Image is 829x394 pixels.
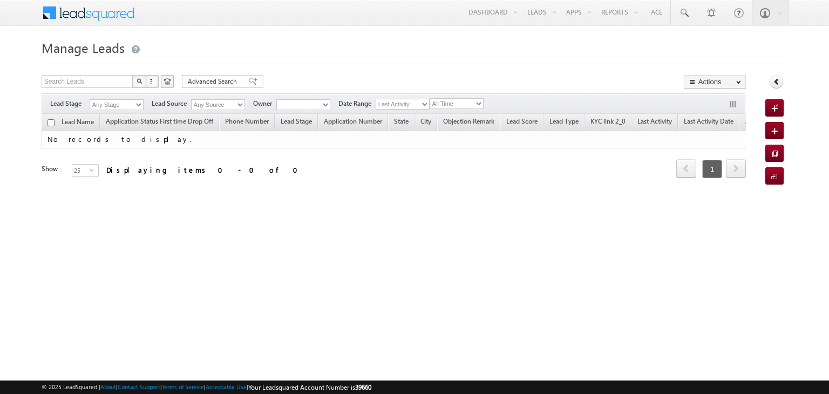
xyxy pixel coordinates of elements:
[118,383,160,390] a: Contact Support
[544,116,584,130] a: Lead Type
[501,116,543,130] a: Lead Score
[702,160,722,178] span: 1
[275,116,317,130] a: Lead Stage
[100,383,116,390] a: About
[678,116,739,130] a: Last Activity Date
[42,164,63,174] div: Show
[324,117,382,125] span: Application Number
[220,116,274,130] a: Phone Number
[506,117,538,125] span: Lead Score
[50,99,90,108] span: Lead Stage
[56,116,99,130] a: Lead Name
[206,383,247,390] a: Acceptable Use
[47,119,55,126] input: Check all records
[740,116,772,130] span: Actions
[152,99,191,108] span: Lead Source
[106,117,213,125] span: Application Status First time Drop Off
[281,117,312,125] span: Lead Stage
[253,99,276,108] span: Owner
[438,116,500,130] a: Objection Remark
[248,383,371,391] span: Your Leadsquared Account Number is
[632,116,677,130] a: Last Activity
[726,160,746,178] a: next
[318,116,388,130] a: Application Number
[726,159,746,178] span: next
[72,165,90,176] span: 25
[42,39,125,56] span: Manage Leads
[389,116,414,130] a: State
[676,160,696,178] a: prev
[443,117,494,125] span: Objection Remark
[676,159,696,178] span: prev
[420,117,431,125] span: City
[684,75,746,89] button: Actions
[585,116,631,130] a: KYC link 2_0
[162,383,204,390] a: Terms of Service
[590,117,626,125] span: KYC link 2_0
[137,78,142,84] img: Search
[146,75,159,88] button: ?
[394,117,409,125] span: State
[415,116,437,130] a: City
[188,77,240,86] span: Advanced Search
[100,116,219,130] a: Application Status First time Drop Off
[150,77,154,86] span: ?
[549,117,579,125] span: Lead Type
[225,117,269,125] span: Phone Number
[42,382,371,392] span: © 2025 LeadSquared | | | | |
[355,383,371,391] span: 39660
[42,131,773,148] td: No records to display.
[90,167,98,172] span: select
[106,164,304,176] div: Displaying items 0 - 0 of 0
[338,99,376,108] span: Date Range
